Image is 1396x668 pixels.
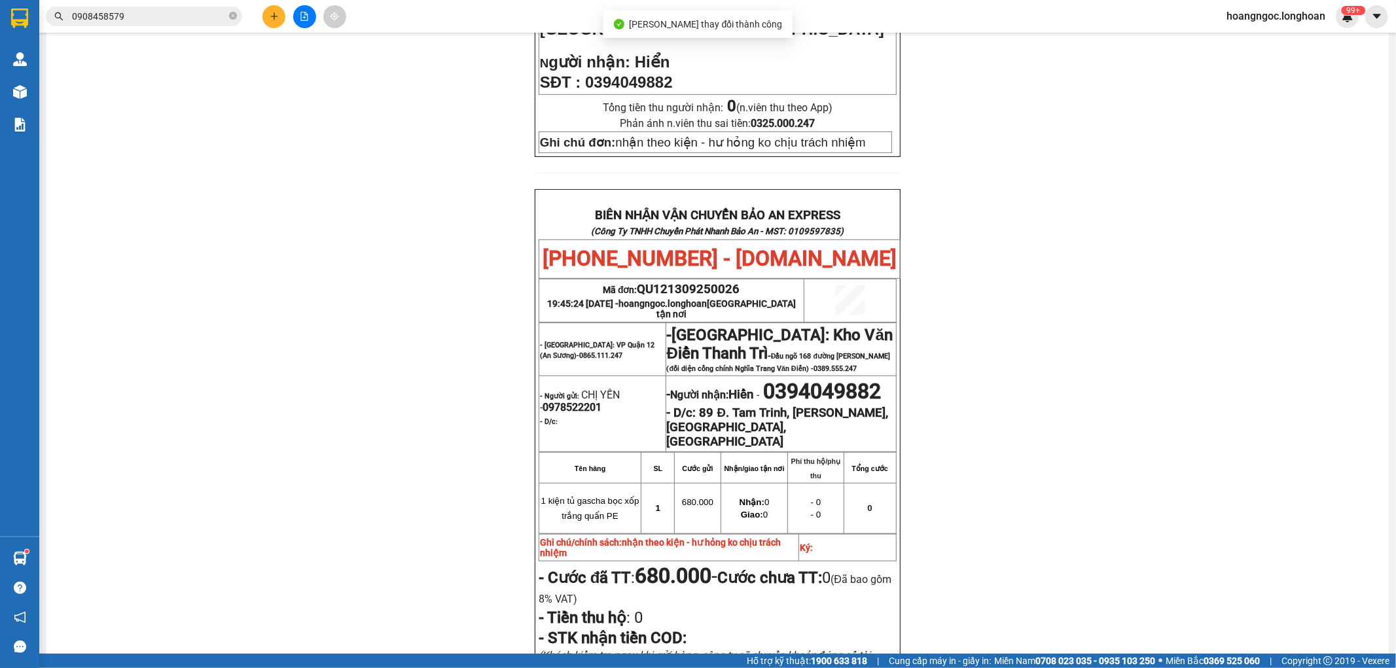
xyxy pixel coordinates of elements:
[543,246,897,271] span: [PHONE_NUMBER] - [DOMAIN_NAME]
[667,326,893,362] span: [GEOGRAPHIC_DATA]: Kho Văn Điển Thanh Trì
[1204,656,1260,666] strong: 0369 525 060
[630,19,783,29] span: [PERSON_NAME] thay đổi thành công
[5,79,198,97] span: Mã đơn: QU121309250026
[811,510,821,519] span: - 0
[603,101,832,114] span: Tổng tiền thu người nhận:
[741,510,768,519] span: 0
[630,608,643,627] span: 0
[811,497,821,507] span: - 0
[14,611,26,624] span: notification
[764,379,882,404] span: 0394049882
[635,53,670,71] span: Hiển
[540,537,781,558] span: nhận theo kiện - hư hỏng ko chịu trách nhiệm
[540,135,616,149] strong: Ghi chú đơn:
[262,5,285,28] button: plus
[667,387,754,402] strong: -
[92,6,264,24] strong: PHIẾU DÁN LÊN HÀNG
[603,285,740,295] span: Mã đơn:
[13,52,27,66] img: warehouse-icon
[800,542,813,553] strong: Ký:
[13,552,27,565] img: warehouse-icon
[1158,658,1162,663] span: ⚪️
[717,569,822,587] strong: Cước chưa TT:
[72,9,226,24] input: Tìm tên, số ĐT hoặc mã đơn
[14,641,26,653] span: message
[539,608,626,627] strong: - Tiền thu hộ
[539,608,643,627] span: :
[741,510,763,519] strong: Giao:
[229,12,237,20] span: close-circle
[620,117,815,130] span: Phản ánh n.viên thu sai tiền:
[889,654,991,668] span: Cung cấp máy in - giấy in:
[791,457,841,480] strong: Phí thu hộ/phụ thu
[994,654,1155,668] span: Miền Nam
[539,569,632,587] strong: - Cước đã TT
[25,550,29,554] sup: 1
[575,465,605,472] strong: Tên hàng
[667,406,696,420] strong: - D/c:
[540,135,866,149] span: nhận theo kiện - hư hỏng ko chịu trách nhiệm
[868,503,872,513] span: 0
[740,497,764,507] strong: Nhận:
[330,12,339,21] span: aim
[540,389,620,413] span: CHỊ YẾN -
[540,73,581,91] strong: SĐT :
[1216,8,1336,24] span: hoangngoc.longhoan
[270,12,279,21] span: plus
[1365,5,1388,28] button: caret-down
[729,387,754,402] span: Hiển
[667,406,888,449] strong: 89 Đ. Tam Trinh, [PERSON_NAME], [GEOGRAPHIC_DATA], [GEOGRAPHIC_DATA]
[1035,656,1155,666] strong: 0708 023 035 - 0935 103 250
[656,503,660,513] span: 1
[540,341,654,360] span: - [GEOGRAPHIC_DATA]: VP Quận 12 (An Sương)-
[540,2,884,38] span: 89 Đ. Tam Trinh, [PERSON_NAME], [GEOGRAPHIC_DATA], [GEOGRAPHIC_DATA]
[539,569,718,587] span: :
[543,401,601,413] span: 0978522201
[1323,656,1333,665] span: copyright
[11,9,28,28] img: logo-vxr
[13,85,27,99] img: warehouse-icon
[740,497,770,507] span: 0
[667,332,893,373] span: -
[1371,10,1383,22] span: caret-down
[591,226,844,236] strong: (Công Ty TNHH Chuyển Phát Nhanh Bảo An - MST: 0109597835)
[811,656,867,666] strong: 1900 633 818
[877,654,879,668] span: |
[540,417,558,426] strong: - D/c:
[635,563,711,588] strong: 680.000
[13,118,27,132] img: solution-icon
[539,629,687,647] span: - STK nhận tiền COD:
[682,497,713,507] span: 680.000
[5,44,99,67] span: [PHONE_NUMBER]
[585,73,672,91] span: 0394049882
[614,19,624,29] span: check-circle
[725,465,785,472] strong: Nhận/giao tận nơi
[540,56,630,70] strong: N
[540,537,781,558] strong: Ghi chú/chính sách:
[667,352,891,373] span: Đầu ngõ 168 đường [PERSON_NAME] (đối diện cổng chính Nghĩa Trang Văn Điển) -
[293,5,316,28] button: file-add
[637,282,740,296] span: QU121309250026
[682,465,713,472] strong: Cước gửi
[656,298,796,319] span: [GEOGRAPHIC_DATA] tận nơi
[654,465,663,472] strong: SL
[54,12,63,21] span: search
[635,563,717,588] span: -
[548,53,630,71] span: gười nhận:
[1270,654,1272,668] span: |
[727,97,736,115] strong: 0
[540,392,579,400] strong: - Người gửi:
[539,573,891,605] span: (Đã bao gồm 8% VAT)
[300,12,309,21] span: file-add
[579,351,622,360] span: 0865.111.247
[667,326,672,344] span: -
[1341,6,1365,15] sup: 395
[88,26,269,40] span: Ngày in phiếu: 19:45 ngày
[1166,654,1260,668] span: Miền Bắc
[14,582,26,594] span: question-circle
[595,208,840,222] strong: BIÊN NHẬN VẬN CHUYỂN BẢO AN EXPRESS
[229,10,237,23] span: close-circle
[1342,10,1353,22] img: icon-new-feature
[751,117,815,130] strong: 0325.000.247
[852,465,888,472] strong: Tổng cước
